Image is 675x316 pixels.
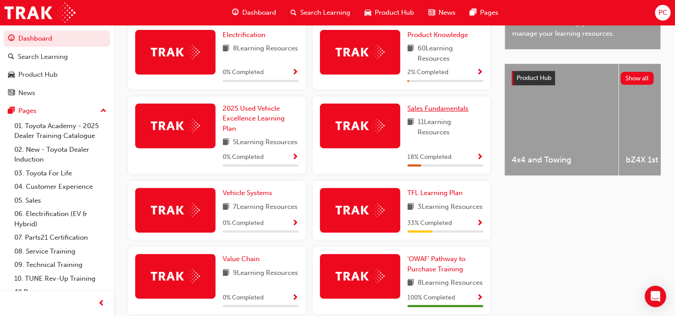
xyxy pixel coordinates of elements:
[418,117,483,137] span: 11 Learning Resources
[645,286,666,307] div: Open Intercom Messenger
[335,45,385,59] img: Trak
[4,103,110,119] button: Pages
[476,218,483,229] button: Show Progress
[292,292,298,304] button: Show Progress
[151,119,200,133] img: Trak
[225,4,283,22] a: guage-iconDashboard
[407,278,414,289] span: book-icon
[407,67,448,78] span: 2 % Completed
[8,71,15,79] span: car-icon
[292,152,298,163] button: Show Progress
[8,107,15,115] span: pages-icon
[476,154,483,162] span: Show Progress
[223,137,229,148] span: book-icon
[480,8,498,18] span: Pages
[335,119,385,133] img: Trak
[505,64,618,175] a: 4x4 and Towing
[621,72,654,85] button: Show all
[407,202,414,213] span: book-icon
[151,203,200,217] img: Trak
[8,35,15,43] span: guage-icon
[476,292,483,304] button: Show Progress
[11,231,110,245] a: 07. Parts21 Certification
[463,4,505,22] a: pages-iconPages
[421,4,463,22] a: news-iconNews
[407,104,468,112] span: Sales Fundamentals
[418,278,483,289] span: 8 Learning Resources
[8,89,15,97] span: news-icon
[4,3,75,23] img: Trak
[407,254,483,274] a: 'OWAF' Pathway to Purchase Training
[223,268,229,279] span: book-icon
[357,4,421,22] a: car-iconProduct Hub
[223,255,260,263] span: Value Chain
[407,293,455,303] span: 100 % Completed
[4,49,110,65] a: Search Learning
[428,7,435,18] span: news-icon
[407,31,468,39] span: Product Knowledge
[223,152,264,162] span: 0 % Completed
[292,220,298,228] span: Show Progress
[658,8,667,18] span: PC
[407,117,414,137] span: book-icon
[470,7,476,18] span: pages-icon
[407,104,472,114] a: Sales Fundamentals
[223,202,229,213] span: book-icon
[18,52,68,62] div: Search Learning
[407,152,451,162] span: 18 % Completed
[4,29,110,103] button: DashboardSearch LearningProduct HubNews
[223,189,272,197] span: Vehicle Systems
[364,7,371,18] span: car-icon
[223,104,285,133] span: 2025 Used Vehicle Excellence Learning Plan
[476,69,483,77] span: Show Progress
[407,218,452,229] span: 33 % Completed
[242,8,276,18] span: Dashboard
[292,218,298,229] button: Show Progress
[517,74,551,82] span: Product Hub
[407,43,414,63] span: book-icon
[292,154,298,162] span: Show Progress
[233,137,298,148] span: 5 Learning Resources
[300,8,350,18] span: Search Learning
[476,152,483,163] button: Show Progress
[223,104,298,134] a: 2025 Used Vehicle Excellence Learning Plan
[407,189,463,197] span: TFL Learning Plan
[512,155,611,165] span: 4x4 and Towing
[223,188,276,198] a: Vehicle Systems
[11,207,110,231] a: 06. Electrification (EV & Hybrid)
[18,88,35,98] div: News
[98,298,105,309] span: prev-icon
[223,30,269,40] a: Electrification
[375,8,414,18] span: Product Hub
[8,53,14,61] span: search-icon
[11,119,110,143] a: 01. Toyota Academy - 2025 Dealer Training Catalogue
[292,67,298,78] button: Show Progress
[476,67,483,78] button: Show Progress
[4,30,110,47] a: Dashboard
[4,85,110,101] a: News
[335,203,385,217] img: Trak
[407,30,472,40] a: Product Knowledge
[335,269,385,283] img: Trak
[232,7,239,18] span: guage-icon
[11,143,110,166] a: 02. New - Toyota Dealer Induction
[223,254,263,264] a: Value Chain
[223,43,229,54] span: book-icon
[11,166,110,180] a: 03. Toyota For Life
[18,106,37,116] div: Pages
[223,67,264,78] span: 0 % Completed
[11,245,110,258] a: 08. Service Training
[418,43,483,63] span: 60 Learning Resources
[655,5,671,21] button: PC
[100,105,107,117] span: up-icon
[233,43,298,54] span: 8 Learning Resources
[407,255,465,273] span: 'OWAF' Pathway to Purchase Training
[151,45,200,59] img: Trak
[407,188,466,198] a: TFL Learning Plan
[223,218,264,229] span: 0 % Completed
[11,272,110,286] a: 10. TUNE Rev-Up Training
[233,268,298,279] span: 9 Learning Resources
[233,202,298,213] span: 7 Learning Resources
[512,18,653,38] span: Revolutionise the way you access and manage your learning resources.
